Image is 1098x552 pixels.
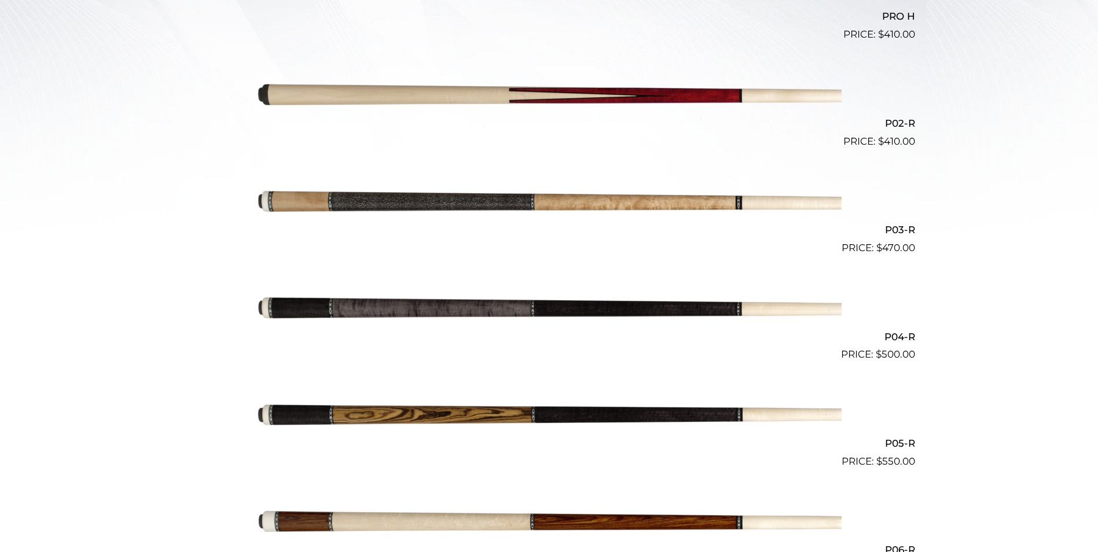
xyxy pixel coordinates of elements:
a: P05-R $550.00 [183,367,915,469]
span: $ [878,28,884,40]
span: $ [876,455,882,467]
span: $ [878,135,884,147]
h2: P02-R [183,112,915,134]
bdi: 550.00 [876,455,915,467]
h2: P04-R [183,326,915,347]
a: P03-R $470.00 [183,154,915,256]
h2: P03-R [183,219,915,241]
h2: PRO H [183,6,915,27]
span: $ [876,348,882,360]
a: P02-R $410.00 [183,47,915,149]
img: P05-R [257,367,842,464]
h2: P05-R [183,432,915,454]
img: P02-R [257,47,842,144]
img: P04-R [257,260,842,358]
a: P04-R $500.00 [183,260,915,362]
span: $ [876,242,882,253]
bdi: 410.00 [878,135,915,147]
img: P03-R [257,154,842,251]
bdi: 410.00 [878,28,915,40]
bdi: 500.00 [876,348,915,360]
bdi: 470.00 [876,242,915,253]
